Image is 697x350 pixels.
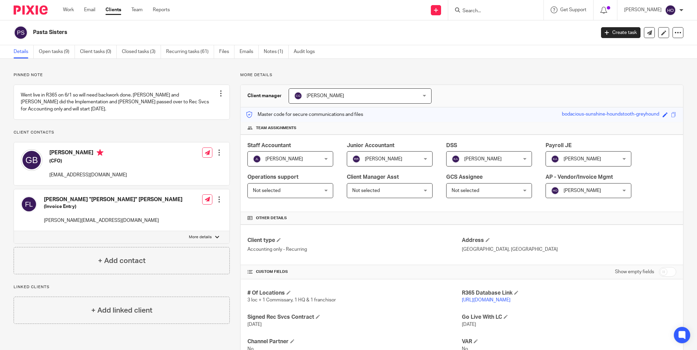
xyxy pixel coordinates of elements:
span: [PERSON_NAME] [564,157,601,161]
label: Show empty fields [615,268,654,275]
span: [PERSON_NAME] [464,157,502,161]
h4: CUSTOM FIELDS [247,269,462,275]
h5: (Invoice Entry) [44,203,182,210]
h4: R365 Database Link [462,290,676,297]
a: Open tasks (9) [39,45,75,58]
a: Create task [601,27,641,38]
span: Other details [256,215,287,221]
p: More details [240,72,683,78]
input: Search [462,8,523,14]
h4: VAR [462,338,676,345]
span: Not selected [452,188,479,193]
a: Recurring tasks (61) [166,45,214,58]
span: Get Support [560,7,586,12]
span: [DATE] [462,322,476,327]
a: Details [14,45,34,58]
span: Team assignments [256,125,296,131]
a: Work [63,6,74,13]
span: [DATE] [247,322,262,327]
a: Emails [240,45,259,58]
span: Payroll JE [546,143,572,148]
a: Team [131,6,143,13]
img: Pixie [14,5,48,15]
span: Staff Accountant [247,143,291,148]
a: Email [84,6,95,13]
span: Not selected [352,188,380,193]
a: Clients [106,6,121,13]
h4: # Of Locations [247,290,462,297]
img: svg%3E [352,155,360,163]
h4: [PERSON_NAME] [49,149,127,158]
h5: (CFO) [49,158,127,164]
h4: Address [462,237,676,244]
h4: + Add linked client [91,305,152,316]
a: Audit logs [294,45,320,58]
img: svg%3E [452,155,460,163]
span: Not selected [253,188,280,193]
a: [URL][DOMAIN_NAME] [462,298,510,302]
span: [PERSON_NAME] [307,93,344,98]
p: Accounting only - Recurring [247,246,462,253]
h2: Pasta Sisters [33,29,479,36]
a: Notes (1) [264,45,289,58]
img: svg%3E [551,155,559,163]
img: svg%3E [14,25,28,40]
span: 3 loc + 1 Commissary, 1 HQ & 1 franchisor [247,298,336,302]
a: Closed tasks (3) [122,45,161,58]
img: svg%3E [21,149,43,171]
h4: + Add contact [98,256,146,266]
p: [EMAIL_ADDRESS][DOMAIN_NAME] [49,172,127,178]
span: [PERSON_NAME] [265,157,303,161]
p: [GEOGRAPHIC_DATA], [GEOGRAPHIC_DATA] [462,246,676,253]
img: svg%3E [294,92,302,100]
span: [PERSON_NAME] [564,188,601,193]
div: bodacious-sunshine-houndstooth-greyhound [562,111,659,119]
a: Client tasks (0) [80,45,117,58]
img: svg%3E [665,5,676,16]
p: Pinned note [14,72,230,78]
img: svg%3E [551,187,559,195]
span: GCS Assignee [446,174,483,180]
img: svg%3E [21,196,37,212]
span: DSS [446,143,457,148]
p: More details [189,234,212,240]
h4: Channel Partner [247,338,462,345]
i: Primary [97,149,103,156]
h4: Client type [247,237,462,244]
p: Master code for secure communications and files [246,111,363,118]
span: Operations support [247,174,298,180]
h4: Signed Rec Svcs Contract [247,314,462,321]
span: AP - Vendor/Invoice Mgmt [546,174,613,180]
span: [PERSON_NAME] [365,157,402,161]
p: Client contacts [14,130,230,135]
p: [PERSON_NAME] [624,6,662,13]
p: Linked clients [14,284,230,290]
img: svg%3E [253,155,261,163]
span: Junior Accountant [347,143,394,148]
a: Reports [153,6,170,13]
h4: Go Live With LC [462,314,676,321]
a: Files [219,45,234,58]
p: [PERSON_NAME][EMAIL_ADDRESS][DOMAIN_NAME] [44,217,182,224]
h3: Client manager [247,92,282,99]
h4: [PERSON_NAME] "[PERSON_NAME]" [PERSON_NAME] [44,196,182,203]
span: Client Manager Asst [347,174,399,180]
